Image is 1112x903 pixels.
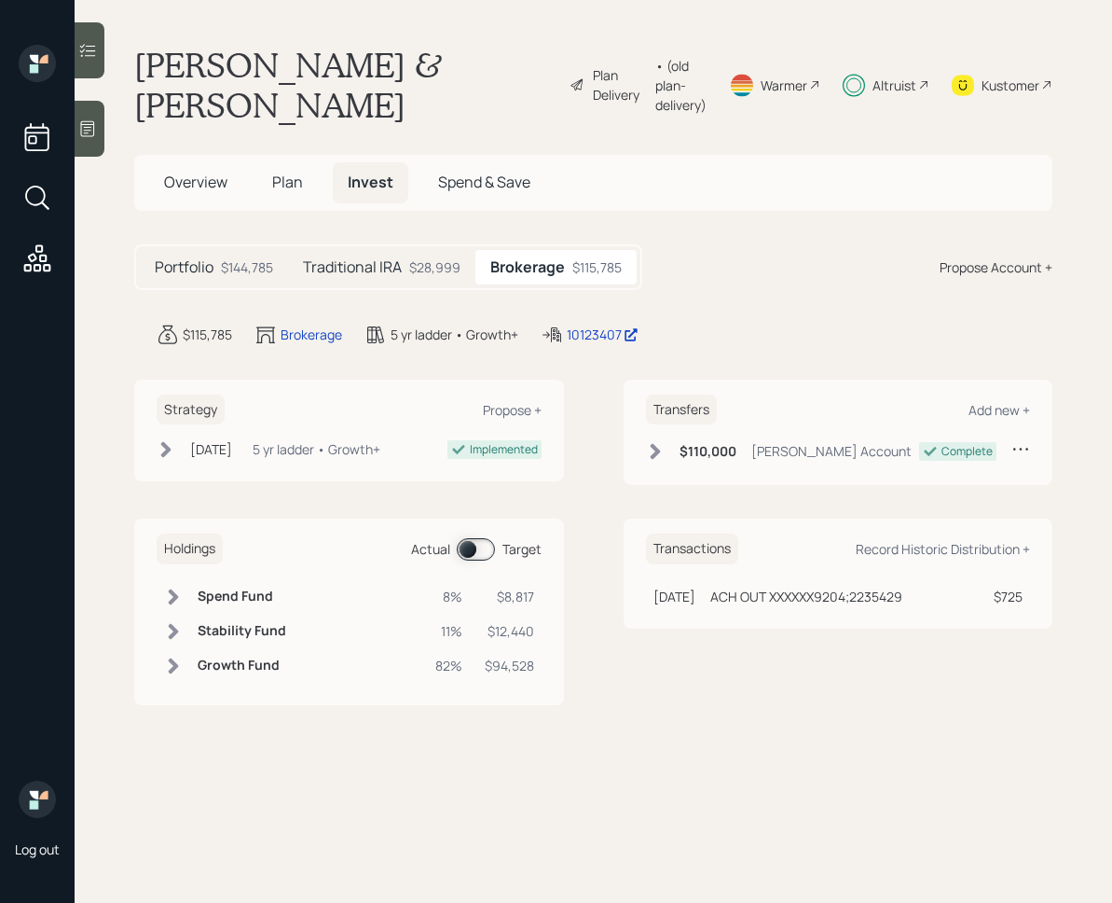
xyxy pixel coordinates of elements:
[751,441,912,461] div: [PERSON_NAME] Account
[303,258,402,276] h5: Traditional IRA
[190,439,232,459] div: [DATE]
[968,401,1030,419] div: Add new +
[490,258,565,276] h5: Brokerage
[567,325,638,344] div: 10123407
[856,540,1030,558] div: Record Historic Distribution +
[593,65,646,104] div: Plan Delivery
[198,658,286,674] h6: Growth Fund
[198,589,286,604] h6: Spend Fund
[221,257,273,277] div: $144,785
[183,325,232,344] div: $115,785
[281,325,342,344] div: Brokerage
[872,76,916,95] div: Altruist
[409,257,460,277] div: $28,999
[680,444,736,460] h6: $110,000
[485,621,534,641] div: $12,440
[157,534,223,564] h6: Holdings
[940,257,1052,277] div: Propose Account +
[19,781,56,818] img: retirable_logo.png
[435,587,462,606] div: 8%
[502,539,542,559] div: Target
[646,395,717,425] h6: Transfers
[994,587,1023,606] div: $725
[710,587,902,606] div: ACH OUT XXXXXX9204;2235429
[157,395,225,425] h6: Strategy
[761,76,807,95] div: Warmer
[155,258,213,276] h5: Portfolio
[485,587,534,606] div: $8,817
[572,257,622,277] div: $115,785
[348,172,393,192] span: Invest
[134,45,555,125] h1: [PERSON_NAME] & [PERSON_NAME]
[982,76,1039,95] div: Kustomer
[164,172,227,192] span: Overview
[653,587,695,606] div: [DATE]
[435,621,462,641] div: 11%
[435,656,462,675] div: 82%
[411,539,450,559] div: Actual
[655,56,707,115] div: • (old plan-delivery)
[438,172,530,192] span: Spend & Save
[272,172,303,192] span: Plan
[483,401,542,419] div: Propose +
[646,534,738,564] h6: Transactions
[15,840,60,858] div: Log out
[391,325,518,344] div: 5 yr ladder • Growth+
[470,441,538,458] div: Implemented
[253,439,380,459] div: 5 yr ladder • Growth+
[485,656,534,675] div: $94,528
[941,443,993,460] div: Complete
[198,623,286,639] h6: Stability Fund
